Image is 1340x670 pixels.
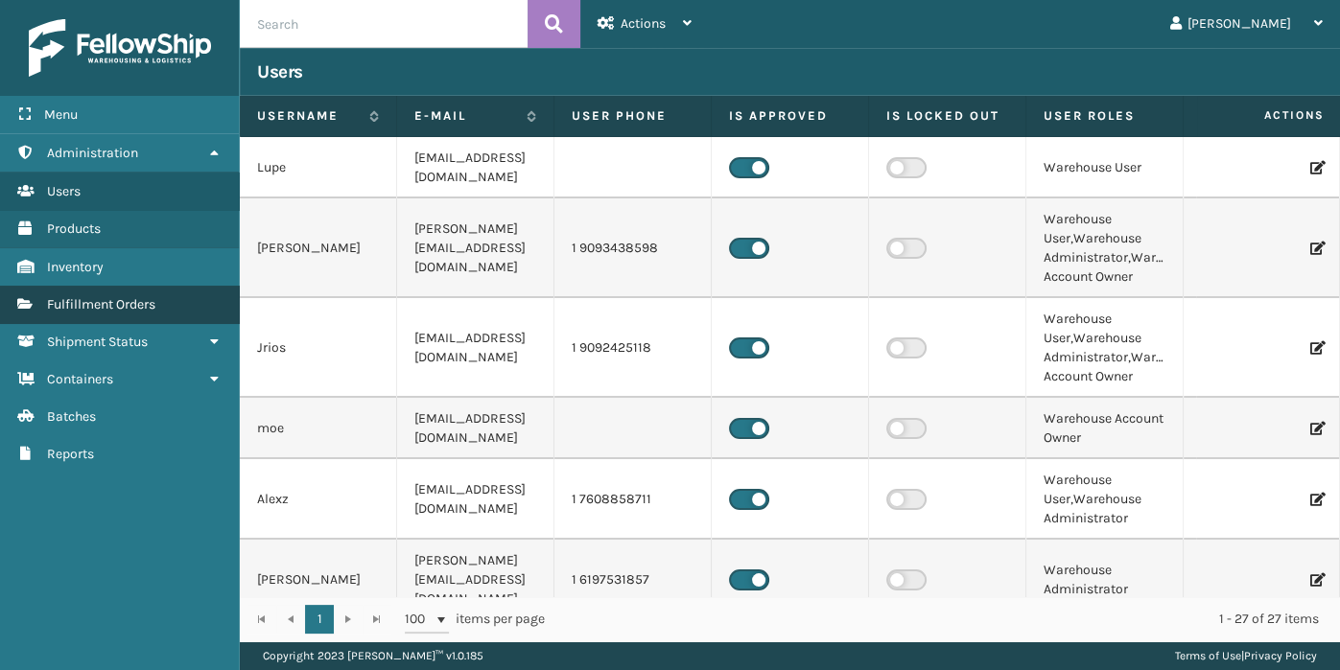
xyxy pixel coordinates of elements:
span: Fulfillment Orders [47,296,155,312]
td: Warehouse User,Warehouse Administrator [1026,459,1184,540]
span: Menu [44,106,78,123]
span: items per page [405,605,545,634]
i: Edit [1310,493,1322,506]
label: Username [257,107,360,125]
a: Terms of Use [1175,649,1241,662]
td: 1 9093438598 [554,198,712,298]
span: Administration [47,145,138,161]
td: Warehouse Account Owner [1026,398,1184,459]
td: Lupe [240,137,397,198]
i: Edit [1310,341,1322,355]
span: Users [47,183,81,199]
i: Edit [1310,242,1322,255]
td: Warehouse User,Warehouse Administrator,Warehouse Account Owner [1026,198,1184,298]
td: [EMAIL_ADDRESS][DOMAIN_NAME] [397,398,554,459]
td: moe [240,398,397,459]
i: Edit [1310,161,1322,174]
p: Copyright 2023 [PERSON_NAME]™ v 1.0.185 [263,641,483,670]
td: Jrios [240,298,397,398]
img: logo [29,19,211,77]
td: [PERSON_NAME] [240,540,397,620]
label: Is Locked Out [886,107,1008,125]
label: User Roles [1044,107,1165,125]
label: E-mail [414,107,517,125]
td: 1 6197531857 [554,540,712,620]
td: [EMAIL_ADDRESS][DOMAIN_NAME] [397,459,554,540]
span: Actions [621,15,666,32]
td: Warehouse Administrator [1026,540,1184,620]
td: [PERSON_NAME][EMAIL_ADDRESS][DOMAIN_NAME] [397,540,554,620]
i: Edit [1310,573,1322,587]
a: Privacy Policy [1244,649,1317,662]
h3: Users [257,60,303,83]
td: 1 9092425118 [554,298,712,398]
td: 1 7608858711 [554,459,712,540]
td: [EMAIL_ADDRESS][DOMAIN_NAME] [397,137,554,198]
span: Products [47,220,101,237]
i: Edit [1310,422,1322,435]
span: Batches [47,408,96,425]
a: 1 [305,605,334,634]
td: [EMAIL_ADDRESS][DOMAIN_NAME] [397,298,554,398]
td: [PERSON_NAME][EMAIL_ADDRESS][DOMAIN_NAME] [397,198,554,298]
span: Shipment Status [47,334,148,350]
div: 1 - 27 of 27 items [572,610,1319,629]
td: [PERSON_NAME] [240,198,397,298]
span: Containers [47,371,113,387]
span: Actions [1203,100,1336,131]
span: Reports [47,446,94,462]
td: Warehouse User [1026,137,1184,198]
label: User phone [572,107,694,125]
div: | [1175,641,1317,670]
span: 100 [405,610,434,629]
label: Is Approved [729,107,851,125]
td: Alexz [240,459,397,540]
span: Inventory [47,259,104,275]
td: Warehouse User,Warehouse Administrator,Warehouse Account Owner [1026,298,1184,398]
